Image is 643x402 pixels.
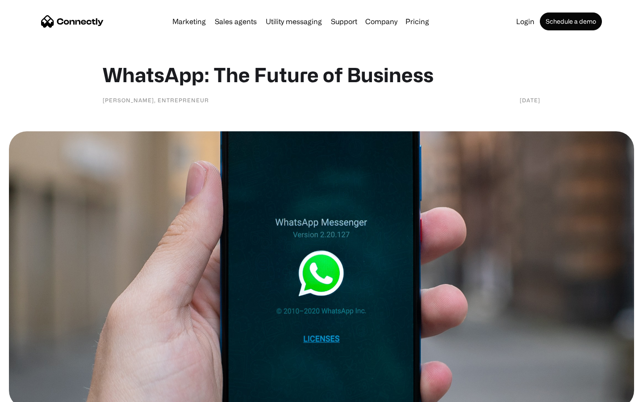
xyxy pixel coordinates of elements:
a: Login [513,18,538,25]
div: [DATE] [520,96,540,105]
a: Utility messaging [262,18,326,25]
a: Pricing [402,18,433,25]
a: Support [327,18,361,25]
a: Marketing [169,18,209,25]
div: Company [365,15,397,28]
aside: Language selected: English [9,386,54,399]
ul: Language list [18,386,54,399]
div: [PERSON_NAME], Entrepreneur [103,96,209,105]
h1: WhatsApp: The Future of Business [103,63,540,87]
a: Sales agents [211,18,260,25]
a: Schedule a demo [540,13,602,30]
